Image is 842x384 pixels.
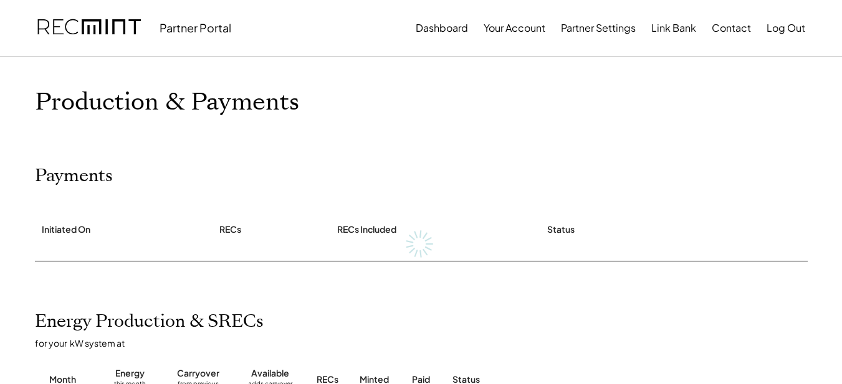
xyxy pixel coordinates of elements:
button: Link Bank [651,16,696,40]
button: Log Out [767,16,805,40]
h2: Payments [35,166,113,187]
button: Dashboard [416,16,468,40]
h1: Production & Payments [35,88,808,117]
img: recmint-logotype%403x.png [37,7,141,49]
div: Energy [115,367,145,380]
div: Partner Portal [160,21,231,35]
h2: Energy Production & SRECs [35,311,264,332]
div: Available [251,367,289,380]
div: Initiated On [42,223,90,236]
div: RECs Included [337,223,396,236]
div: RECs [219,223,241,236]
div: for your kW system at [35,337,820,349]
button: Contact [712,16,751,40]
button: Your Account [484,16,545,40]
button: Partner Settings [561,16,636,40]
div: Carryover [177,367,219,380]
div: Status [547,223,575,236]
